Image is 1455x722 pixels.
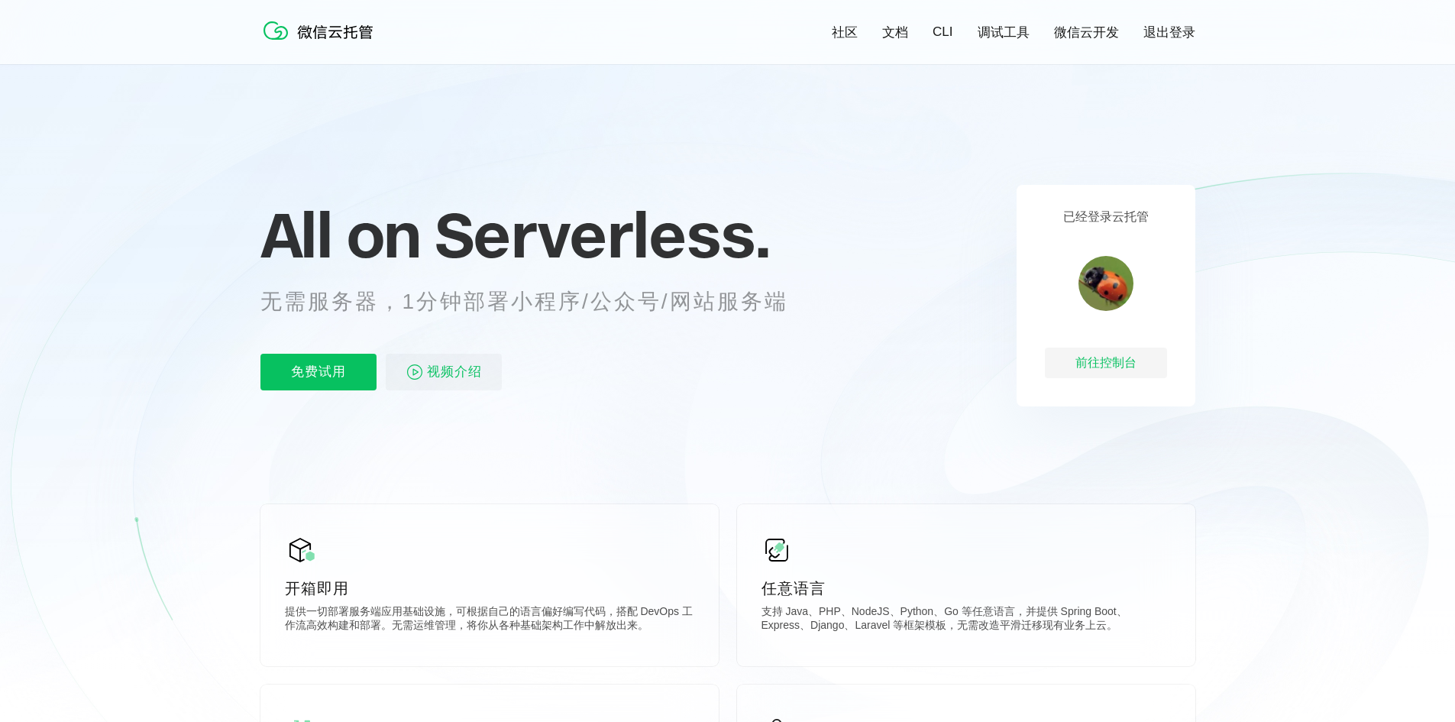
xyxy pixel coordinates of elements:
p: 无需服务器，1分钟部署小程序/公众号/网站服务端 [260,287,816,317]
a: 微信云托管 [260,35,383,48]
p: 任意语言 [761,578,1171,599]
a: CLI [933,24,952,40]
div: 前往控制台 [1045,348,1167,378]
p: 支持 Java、PHP、NodeJS、Python、Go 等任意语言，并提供 Spring Boot、Express、Django、Laravel 等框架模板，无需改造平滑迁移现有业务上云。 [761,605,1171,636]
p: 已经登录云托管 [1063,209,1149,225]
p: 开箱即用 [285,578,694,599]
a: 退出登录 [1143,24,1195,41]
a: 社区 [832,24,858,41]
span: Serverless. [435,196,770,273]
a: 文档 [882,24,908,41]
span: All on [260,196,420,273]
a: 微信云开发 [1054,24,1119,41]
p: 提供一切部署服务端应用基础设施，可根据自己的语言偏好编写代码，搭配 DevOps 工作流高效构建和部署。无需运维管理，将你从各种基础架构工作中解放出来。 [285,605,694,636]
a: 调试工具 [978,24,1030,41]
img: 微信云托管 [260,15,383,46]
span: 视频介绍 [427,354,482,390]
img: video_play.svg [406,363,424,381]
p: 免费试用 [260,354,377,390]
